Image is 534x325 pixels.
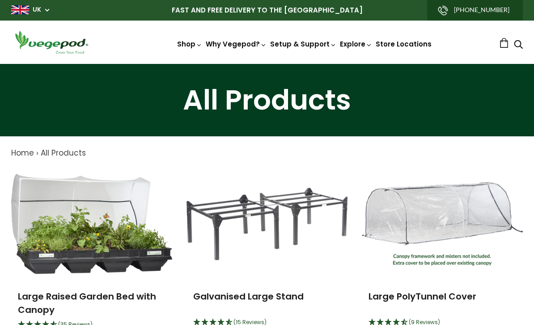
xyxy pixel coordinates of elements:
img: Large PolyTunnel Cover [362,182,523,265]
span: › [36,148,38,158]
a: Large Raised Garden Bed with Canopy [18,290,156,316]
a: Explore [340,39,372,49]
a: Search [514,41,523,50]
img: gb_large.png [11,5,29,14]
a: All Products [41,148,86,158]
nav: breadcrumbs [11,148,523,159]
a: Large PolyTunnel Cover [369,290,476,303]
img: Galvanised Large Stand [186,188,348,260]
a: Setup & Support [270,39,336,49]
img: Large Raised Garden Bed with Canopy [11,174,172,274]
img: Vegepod [11,30,92,55]
h1: All Products [11,86,523,114]
a: Shop [177,39,202,49]
a: Galvanised Large Stand [193,290,304,303]
a: Store Locations [376,39,432,49]
a: Why Vegepod? [206,39,267,49]
a: UK [33,5,41,14]
a: Home [11,148,34,158]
